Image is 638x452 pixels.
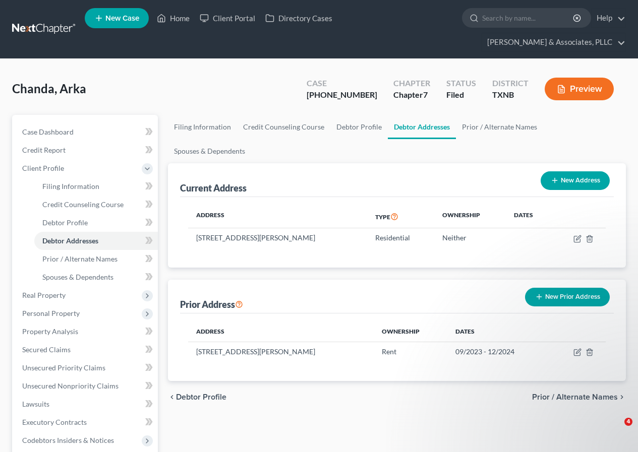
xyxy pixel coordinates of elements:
[22,400,49,408] span: Lawsuits
[42,218,88,227] span: Debtor Profile
[34,268,158,286] a: Spouses & Dependents
[22,291,66,299] span: Real Property
[434,228,505,247] td: Neither
[22,164,64,172] span: Client Profile
[541,171,610,190] button: New Address
[195,9,260,27] a: Client Portal
[34,177,158,196] a: Filing Information
[367,205,435,228] th: Type
[22,127,74,136] span: Case Dashboard
[22,381,119,390] span: Unsecured Nonpriority Claims
[22,436,114,444] span: Codebtors Insiders & Notices
[423,90,428,99] span: 7
[42,236,98,245] span: Debtor Addresses
[604,418,628,442] iframe: Intercom live chat
[14,141,158,159] a: Credit Report
[388,115,456,139] a: Debtor Addresses
[188,205,367,228] th: Address
[307,89,377,101] div: [PHONE_NUMBER]
[168,115,237,139] a: Filing Information
[14,123,158,141] a: Case Dashboard
[168,139,251,163] a: Spouses & Dependents
[168,393,176,401] i: chevron_left
[14,322,158,341] a: Property Analysis
[525,288,610,306] button: New Prior Address
[447,321,550,342] th: Dates
[34,214,158,232] a: Debtor Profile
[482,9,574,27] input: Search by name...
[180,182,247,194] div: Current Address
[188,342,373,361] td: [STREET_ADDRESS][PERSON_NAME]
[34,232,158,250] a: Debtor Addresses
[374,342,448,361] td: Rent
[446,78,476,89] div: Status
[506,205,553,228] th: Dates
[188,321,373,342] th: Address
[367,228,435,247] td: Residential
[168,393,226,401] button: chevron_left Debtor Profile
[22,309,80,317] span: Personal Property
[176,393,226,401] span: Debtor Profile
[188,228,367,247] td: [STREET_ADDRESS][PERSON_NAME]
[34,196,158,214] a: Credit Counseling Course
[14,377,158,395] a: Unsecured Nonpriority Claims
[14,341,158,359] a: Secured Claims
[180,298,243,310] div: Prior Address
[22,146,66,154] span: Credit Report
[14,359,158,377] a: Unsecured Priority Claims
[624,418,632,426] span: 4
[34,250,158,268] a: Prior / Alternate Names
[14,395,158,413] a: Lawsuits
[42,254,118,263] span: Prior / Alternate Names
[42,273,113,281] span: Spouses & Dependents
[434,205,505,228] th: Ownership
[22,345,71,354] span: Secured Claims
[393,89,430,101] div: Chapter
[22,327,78,336] span: Property Analysis
[22,418,87,426] span: Executory Contracts
[307,78,377,89] div: Case
[14,413,158,431] a: Executory Contracts
[330,115,388,139] a: Debtor Profile
[492,89,529,101] div: TXNB
[22,363,105,372] span: Unsecured Priority Claims
[105,15,139,22] span: New Case
[393,78,430,89] div: Chapter
[446,89,476,101] div: Filed
[260,9,337,27] a: Directory Cases
[482,33,625,51] a: [PERSON_NAME] & Associates, PLLC
[152,9,195,27] a: Home
[592,9,625,27] a: Help
[42,200,124,209] span: Credit Counseling Course
[237,115,330,139] a: Credit Counseling Course
[545,78,614,100] button: Preview
[456,115,543,139] a: Prior / Alternate Names
[42,182,99,190] span: Filing Information
[447,342,550,361] td: 09/2023 - 12/2024
[374,321,448,342] th: Ownership
[492,78,529,89] div: District
[12,81,86,96] span: Chanda, Arka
